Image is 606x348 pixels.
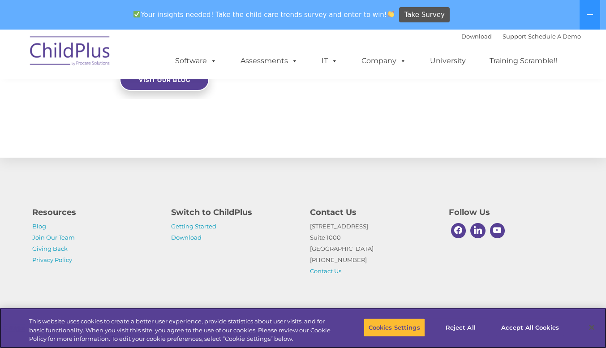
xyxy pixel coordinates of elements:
a: Join Our Team [32,234,75,241]
img: 👏 [387,11,394,17]
a: Support [503,33,526,40]
h4: Contact Us [310,206,435,219]
a: Download [461,33,492,40]
button: Accept All Cookies [496,318,564,337]
a: Facebook [449,221,468,241]
span: Your insights needed! Take the child care trends survey and enter to win! [130,6,398,23]
a: Take Survey [399,7,450,23]
h4: Follow Us [449,206,574,219]
a: Schedule A Demo [528,33,581,40]
button: Reject All [433,318,489,337]
font: | [461,33,581,40]
a: Privacy Policy [32,256,72,263]
button: Cookies Settings [364,318,425,337]
span: Last name [125,59,152,66]
img: ✅ [133,11,140,17]
a: Training Scramble!! [481,52,566,70]
a: Youtube [488,221,507,241]
span: Visit our blog [138,77,190,83]
a: Download [171,234,202,241]
img: ChildPlus by Procare Solutions [26,30,115,75]
a: Blog [32,223,46,230]
a: Getting Started [171,223,216,230]
h4: Switch to ChildPlus [171,206,297,219]
span: Take Survey [404,7,445,23]
p: [STREET_ADDRESS] Suite 1000 [GEOGRAPHIC_DATA] [PHONE_NUMBER] [310,221,435,277]
a: Giving Back [32,245,68,252]
a: Contact Us [310,267,341,275]
button: Close [582,318,602,337]
a: Linkedin [468,221,488,241]
span: Phone number [125,96,163,103]
a: IT [313,52,347,70]
h4: Resources [32,206,158,219]
div: This website uses cookies to create a better user experience, provide statistics about user visit... [29,317,333,344]
a: Assessments [232,52,307,70]
a: Software [166,52,226,70]
a: Visit our blog [120,69,209,91]
a: University [421,52,475,70]
a: Company [352,52,415,70]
